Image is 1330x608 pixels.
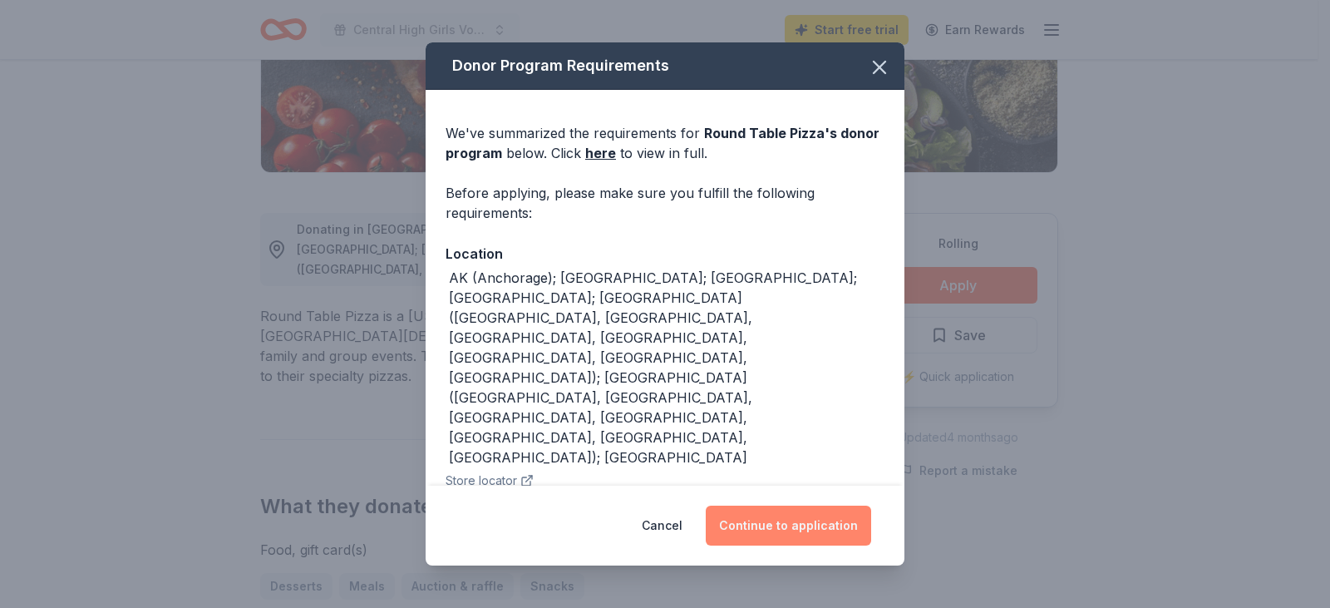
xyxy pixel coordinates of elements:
button: Cancel [642,506,682,546]
button: Continue to application [706,506,871,546]
button: Store locator [446,471,534,491]
div: Location [446,243,884,264]
div: Before applying, please make sure you fulfill the following requirements: [446,183,884,223]
div: AK (Anchorage); [GEOGRAPHIC_DATA]; [GEOGRAPHIC_DATA]; [GEOGRAPHIC_DATA]; [GEOGRAPHIC_DATA] ([GEOG... [449,268,884,467]
a: here [585,143,616,163]
div: We've summarized the requirements for below. Click to view in full. [446,123,884,163]
div: Donor Program Requirements [426,42,904,90]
